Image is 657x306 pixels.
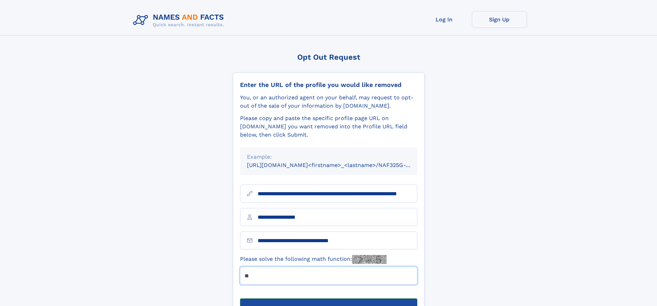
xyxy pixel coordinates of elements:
a: Log In [417,11,472,28]
div: You, or an authorized agent on your behalf, may request to opt-out of the sale of your informatio... [240,93,417,110]
small: [URL][DOMAIN_NAME]<firstname>_<lastname>/NAF325G-xxxxxxxx [247,162,430,168]
a: Sign Up [472,11,527,28]
div: Please copy and paste the specific profile page URL on [DOMAIN_NAME] you want removed into the Pr... [240,114,417,139]
img: Logo Names and Facts [130,11,230,30]
div: Enter the URL of the profile you would like removed [240,81,417,89]
div: Opt Out Request [233,53,425,61]
div: Example: [247,153,410,161]
label: Please solve the following math function: [240,255,387,264]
